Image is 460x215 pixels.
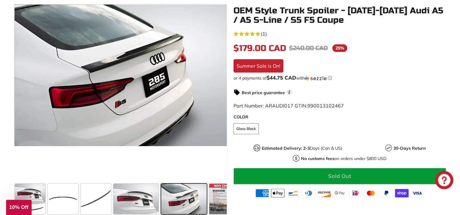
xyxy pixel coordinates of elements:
[395,189,409,197] img: shopify_pay
[262,145,342,152] p: Days (Can & US)
[328,172,351,179] span: Sold Out
[9,204,28,210] span: 10% Off
[379,189,393,197] img: paypal
[242,90,285,95] strong: Best price guarantee
[233,43,286,53] span: $179.00 CAD
[255,189,269,197] img: american_express
[393,145,426,151] strong: 30-Days Return
[307,103,344,109] span: 990013102467
[6,200,32,215] div: 10% Off
[233,29,446,37] a: 5.0 rating (1 votes)
[233,59,283,73] div: Summer Sale is On!
[332,44,347,52] span: 25%
[302,189,316,197] img: diners_club
[267,74,296,81] span: $44.75 CAD
[233,75,446,81] div: or 4 payments of$44.75 CADwithSezzle Click to learn more about Sezzle
[262,145,310,151] strong: Estimated Delivery: 2-3
[233,6,446,25] h1: OEM Style Trunk Spoiler - [DATE]-[DATE] Audi A5 / A5 S-Line / S5 F5 Coupe
[317,189,331,197] img: discover
[286,189,300,197] img: bancontact
[433,171,455,191] inbox-online-store-chat: Shopify online store chat
[301,156,334,161] strong: No customs fees
[333,189,347,197] img: google_pay
[233,103,344,109] span: Part Number: ARAUDI017 GTIN:
[233,75,446,81] div: or 4 payments of with
[301,155,386,162] p: on orders under $800 USD
[261,30,267,37] span: (1)
[305,76,327,81] img: Sezzle
[233,168,446,184] button: Sold Out
[410,189,424,197] img: visa
[348,189,362,197] img: ideal
[289,44,328,52] span: $240.00 CAD
[271,189,285,197] img: apple_pay
[286,89,292,95] span: i
[233,114,446,120] label: COLOR
[364,189,378,197] img: master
